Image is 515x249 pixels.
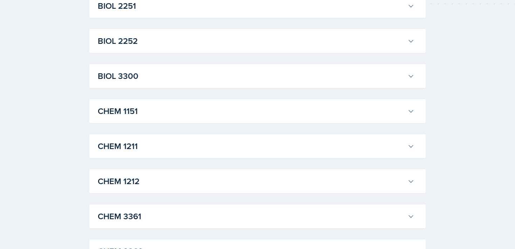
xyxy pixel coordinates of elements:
[98,210,405,223] h3: CHEM 3361
[98,70,405,82] h3: BIOL 3300
[98,35,405,47] h3: BIOL 2252
[96,139,416,154] button: CHEM 1211
[96,68,416,84] button: BIOL 3300
[96,174,416,189] button: CHEM 1212
[96,33,416,49] button: BIOL 2252
[96,209,416,224] button: CHEM 3361
[98,140,405,153] h3: CHEM 1211
[96,103,416,119] button: CHEM 1151
[98,175,405,188] h3: CHEM 1212
[98,105,405,117] h3: CHEM 1151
